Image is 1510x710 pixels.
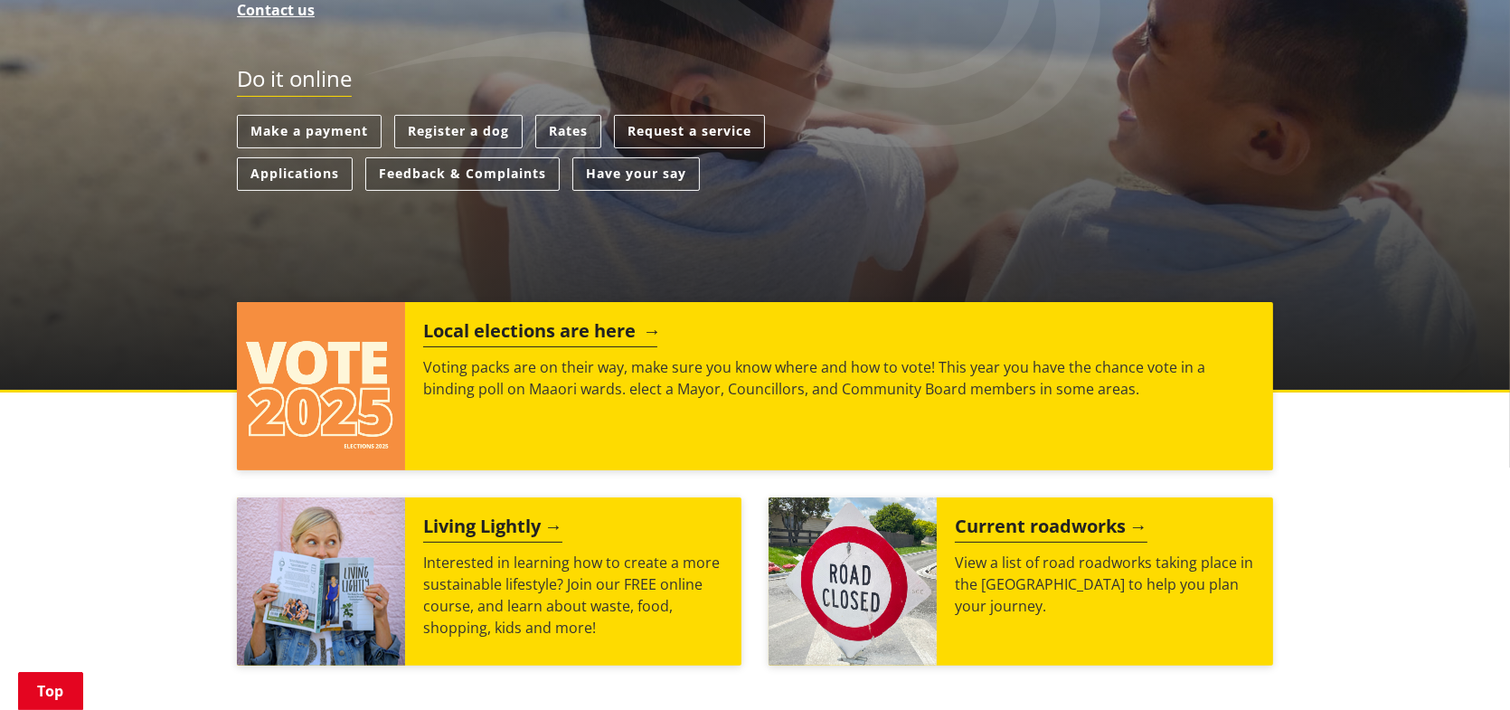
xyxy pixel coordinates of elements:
[237,302,405,470] img: Vote 2025
[237,66,352,98] h2: Do it online
[237,115,382,148] a: Make a payment
[423,552,723,639] p: Interested in learning how to create a more sustainable lifestyle? Join our FREE online course, a...
[18,672,83,710] a: Top
[394,115,523,148] a: Register a dog
[955,552,1255,617] p: View a list of road roadworks taking place in the [GEOGRAPHIC_DATA] to help you plan your journey.
[423,356,1255,400] p: Voting packs are on their way, make sure you know where and how to vote! This year you have the c...
[237,497,405,666] img: Mainstream Green Workshop Series
[423,320,657,347] h2: Local elections are here
[237,302,1273,470] a: Local elections are here Voting packs are on their way, make sure you know where and how to vote!...
[365,157,560,191] a: Feedback & Complaints
[572,157,700,191] a: Have your say
[237,497,741,666] a: Living Lightly Interested in learning how to create a more sustainable lifestyle? Join our FREE o...
[769,497,1273,666] a: Current roadworks View a list of road roadworks taking place in the [GEOGRAPHIC_DATA] to help you...
[769,497,937,666] img: Road closed sign
[1427,634,1492,699] iframe: Messenger Launcher
[237,157,353,191] a: Applications
[423,516,562,543] h2: Living Lightly
[955,516,1147,543] h2: Current roadworks
[535,115,601,148] a: Rates
[614,115,765,148] a: Request a service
